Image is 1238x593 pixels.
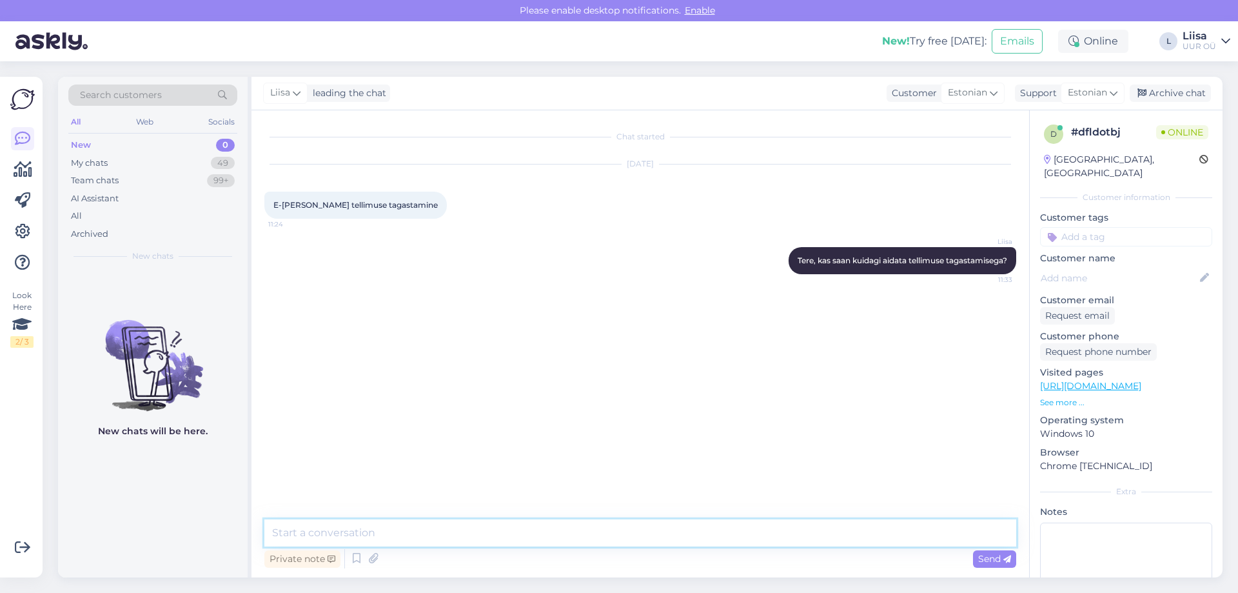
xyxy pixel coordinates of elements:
[273,200,438,210] span: E-[PERSON_NAME] tellimuse tagastamine
[992,29,1043,54] button: Emails
[132,250,173,262] span: New chats
[1015,86,1057,100] div: Support
[308,86,386,100] div: leading the chat
[1040,252,1212,265] p: Customer name
[1040,486,1212,498] div: Extra
[882,34,987,49] div: Try free [DATE]:
[10,87,35,112] img: Askly Logo
[1040,414,1212,427] p: Operating system
[71,228,108,241] div: Archived
[1159,32,1177,50] div: L
[264,550,340,568] div: Private note
[1050,129,1057,139] span: d
[1040,211,1212,225] p: Customer tags
[681,5,719,16] span: Enable
[1156,125,1208,139] span: Online
[1040,192,1212,203] div: Customer information
[270,86,290,100] span: Liisa
[1040,459,1212,473] p: Chrome [TECHNICAL_ID]
[10,290,34,348] div: Look Here
[264,131,1016,143] div: Chat started
[71,192,119,205] div: AI Assistant
[1183,31,1230,52] a: LiisaUUR OÜ
[80,88,162,102] span: Search customers
[1041,271,1197,285] input: Add name
[1040,397,1212,408] p: See more ...
[1040,294,1212,307] p: Customer email
[207,174,235,187] div: 99+
[58,297,248,413] img: No chats
[1040,307,1115,325] div: Request email
[1044,153,1199,180] div: [GEOGRAPHIC_DATA], [GEOGRAPHIC_DATA]
[1130,85,1211,102] div: Archive chat
[1068,86,1107,100] span: Estonian
[964,275,1012,285] span: 11:33
[1040,446,1212,459] p: Browser
[1040,343,1157,361] div: Request phone number
[1040,427,1212,441] p: Windows 10
[887,86,937,100] div: Customer
[133,114,156,130] div: Web
[1040,505,1212,519] p: Notes
[71,157,108,170] div: My chats
[948,86,987,100] span: Estonian
[68,114,83,130] div: All
[1040,227,1212,246] input: Add a tag
[206,114,237,130] div: Socials
[216,139,235,152] div: 0
[98,425,208,438] p: New chats will be here.
[964,237,1012,246] span: Liisa
[1058,30,1128,53] div: Online
[71,139,91,152] div: New
[71,174,119,187] div: Team chats
[211,157,235,170] div: 49
[1040,380,1141,392] a: [URL][DOMAIN_NAME]
[264,158,1016,170] div: [DATE]
[1040,330,1212,343] p: Customer phone
[1071,125,1156,140] div: # dfldotbj
[1183,31,1216,41] div: Liisa
[71,210,82,223] div: All
[882,35,910,47] b: New!
[1183,41,1216,52] div: UUR OÜ
[10,336,34,348] div: 2 / 3
[978,553,1011,565] span: Send
[798,256,1007,265] span: Tere, kas saan kuidagi aidata tellimuse tagastamisega?
[268,219,317,229] span: 11:24
[1040,366,1212,379] p: Visited pages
